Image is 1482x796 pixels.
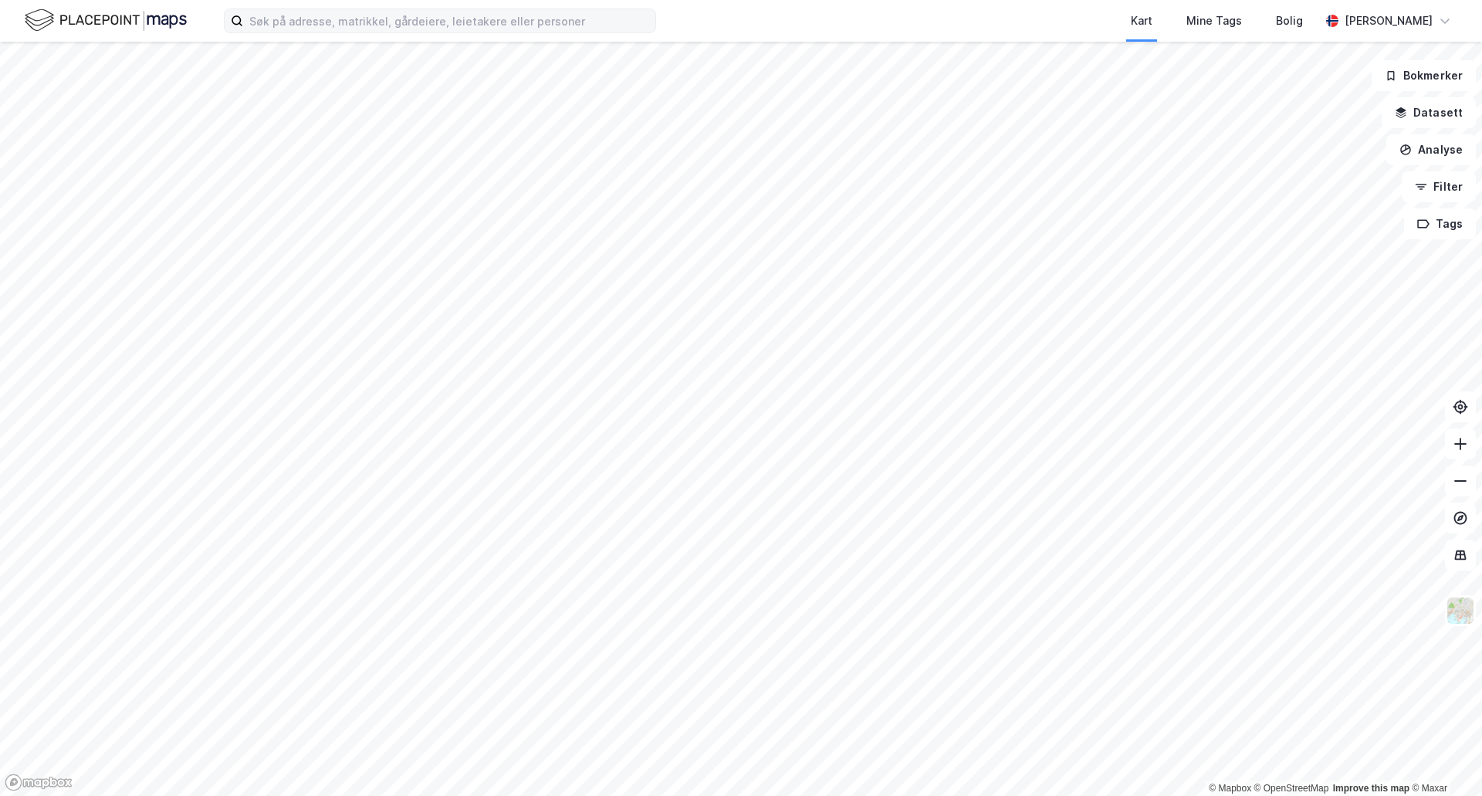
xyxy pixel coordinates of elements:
div: Kart [1131,12,1152,30]
input: Søk på adresse, matrikkel, gårdeiere, leietakere eller personer [243,9,655,32]
button: Bokmerker [1372,60,1476,91]
div: Mine Tags [1186,12,1242,30]
button: Filter [1402,171,1476,202]
button: Analyse [1386,134,1476,165]
div: [PERSON_NAME] [1345,12,1433,30]
button: Datasett [1382,97,1476,128]
a: Improve this map [1333,783,1409,794]
div: Bolig [1276,12,1303,30]
button: Tags [1404,208,1476,239]
img: logo.f888ab2527a4732fd821a326f86c7f29.svg [25,7,187,34]
a: Mapbox homepage [5,774,73,791]
img: Z [1446,596,1475,625]
a: Mapbox [1209,783,1251,794]
iframe: Chat Widget [1405,722,1482,796]
a: OpenStreetMap [1254,783,1329,794]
